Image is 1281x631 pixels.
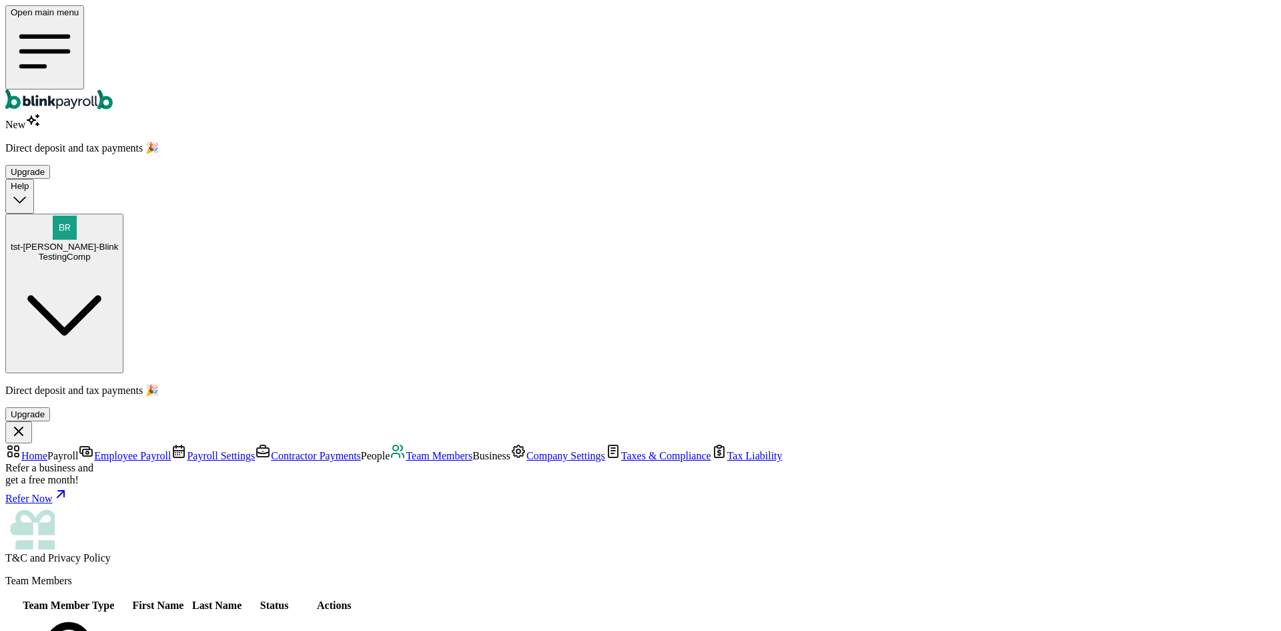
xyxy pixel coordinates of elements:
span: New [5,119,41,130]
span: Taxes & Compliance [621,450,711,461]
span: Privacy Policy [48,552,111,564]
button: Upgrade [5,407,50,421]
div: TestingComp [11,252,118,262]
a: Taxes & Compliance [605,450,711,461]
a: Refer Now [5,486,1276,505]
button: Open main menu [5,5,84,89]
span: Help [11,181,29,191]
p: Team Members [5,575,1276,587]
a: Employee Payroll [78,450,171,461]
span: Contractor Payments [271,450,361,461]
iframe: Chat Widget [1214,567,1281,631]
div: Upgrade [11,167,45,177]
button: Upgrade [5,165,50,179]
span: Last Name [192,600,242,611]
p: Direct deposit and tax payments 🎉 [5,142,1276,154]
nav: Global [5,5,1276,112]
a: Home [5,450,47,461]
span: Employee Payroll [94,450,171,461]
span: Status [260,600,289,611]
span: Payroll [47,450,78,461]
span: and [5,552,111,564]
span: Actions [317,600,352,611]
span: Team Members [406,450,472,461]
a: Payroll Settings [171,450,255,461]
span: Team Member Type [23,600,114,611]
div: Refer a business and get a free month! [5,462,1276,486]
span: Business [472,450,510,461]
span: Open main menu [11,7,79,17]
a: Tax Liability [711,450,783,461]
span: People [361,450,390,461]
p: Direct deposit and tax payments 🎉 [5,384,1276,397]
span: tst-[PERSON_NAME]-Blink [11,242,118,252]
div: Upgrade [11,409,45,419]
a: Company Settings [510,450,605,461]
span: Home [21,450,47,461]
span: First Name [133,600,184,611]
nav: Sidebar [5,443,1276,564]
span: T&C [5,552,27,564]
span: Company Settings [526,450,605,461]
span: Tax Liability [727,450,783,461]
a: Contractor Payments [255,450,361,461]
button: Help [5,179,34,213]
button: tst-[PERSON_NAME]-BlinkTestingComp [5,214,123,373]
a: Team Members [390,450,472,461]
span: Payroll Settings [187,450,255,461]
